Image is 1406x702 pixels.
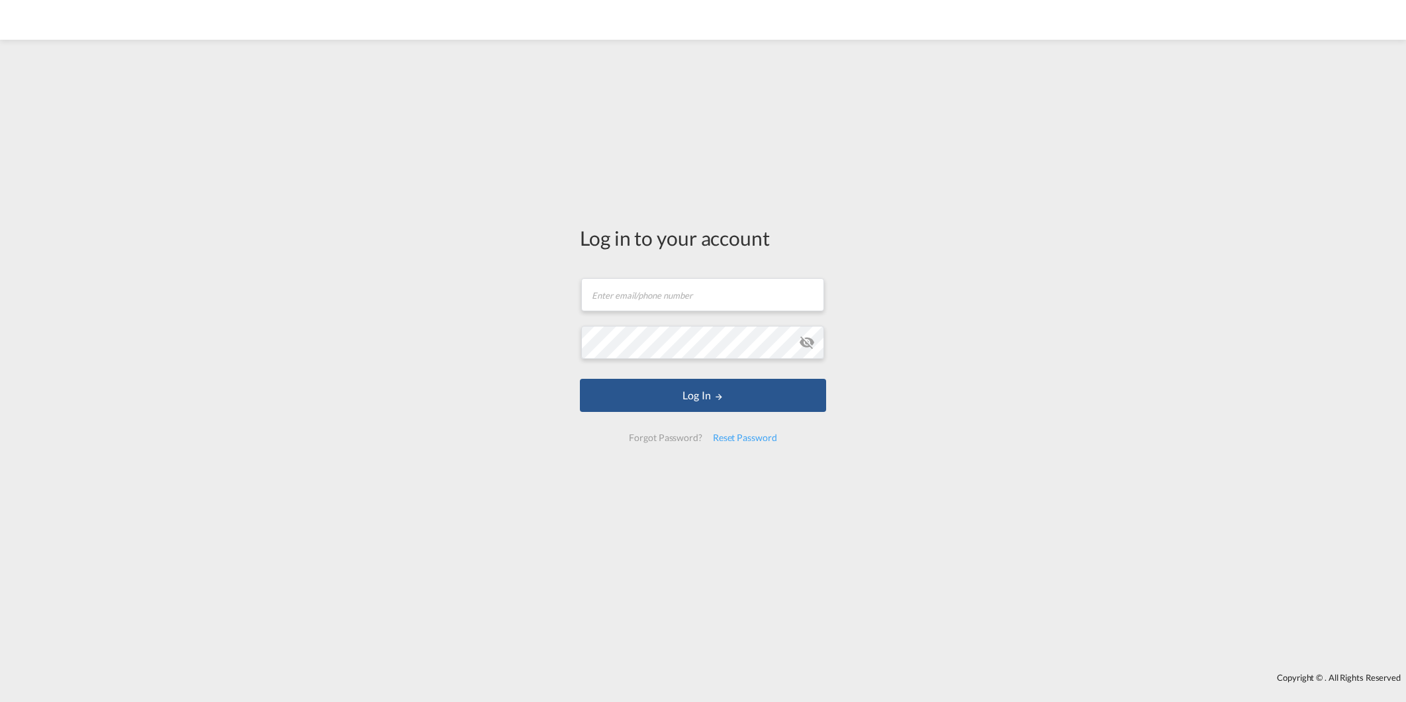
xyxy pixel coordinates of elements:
[624,426,707,450] div: Forgot Password?
[581,278,824,311] input: Enter email/phone number
[580,379,826,412] button: LOGIN
[799,334,815,350] md-icon: icon-eye-off
[580,224,826,252] div: Log in to your account
[708,426,782,450] div: Reset Password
